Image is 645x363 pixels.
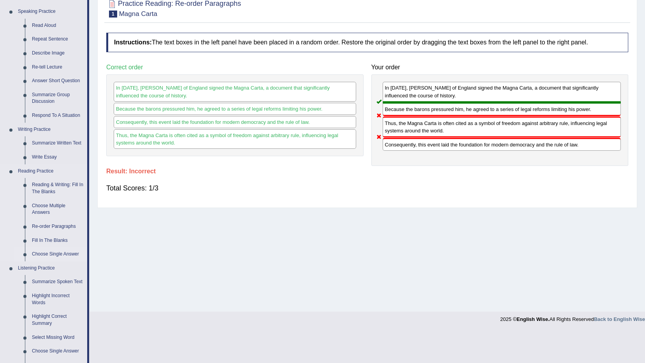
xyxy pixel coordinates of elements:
[28,275,87,289] a: Summarize Spoken Text
[114,82,356,101] div: In [DATE], [PERSON_NAME] of England signed the Magna Carta, a document that significantly influen...
[114,103,356,115] div: Because the barons pressured him, he agreed to a series of legal reforms limiting his power.
[28,234,87,248] a: Fill In The Blanks
[106,64,364,71] h4: Correct order
[28,331,87,345] a: Select Missing Word
[383,138,621,151] div: Consequently, this event laid the foundation for modern democracy and the rule of law.
[517,316,549,322] strong: English Wise.
[371,64,629,71] h4: Your order
[14,5,87,19] a: Speaking Practice
[28,178,87,199] a: Reading & Writing: Fill In The Blanks
[28,220,87,234] a: Re-order Paragraphs
[14,164,87,178] a: Reading Practice
[106,179,628,197] div: Total Scores: 1/3
[28,60,87,74] a: Re-tell Lecture
[114,116,356,128] div: Consequently, this event laid the foundation for modern democracy and the rule of law.
[14,261,87,275] a: Listening Practice
[109,11,117,18] span: 1
[28,74,87,88] a: Answer Short Question
[594,316,645,322] a: Back to English Wise
[119,10,157,18] small: Magna Carta
[114,129,356,149] div: Thus, the Magna Carta is often cited as a symbol of freedom against arbitrary rule, influencing l...
[28,19,87,33] a: Read Aloud
[383,82,621,102] div: In [DATE], [PERSON_NAME] of England signed the Magna Carta, a document that significantly influen...
[28,109,87,123] a: Respond To A Situation
[383,102,621,116] div: Because the barons pressured him, he agreed to a series of legal reforms limiting his power.
[28,310,87,330] a: Highlight Correct Summary
[500,312,645,323] div: 2025 © All Rights Reserved
[28,247,87,261] a: Choose Single Answer
[106,168,628,175] h4: Result:
[28,88,87,109] a: Summarize Group Discussion
[114,39,152,46] b: Instructions:
[106,33,628,52] h4: The text boxes in the left panel have been placed in a random order. Restore the original order b...
[383,116,621,137] div: Thus, the Magna Carta is often cited as a symbol of freedom against arbitrary rule, influencing l...
[28,32,87,46] a: Repeat Sentence
[28,136,87,150] a: Summarize Written Text
[28,289,87,310] a: Highlight Incorrect Words
[28,150,87,164] a: Write Essay
[28,199,87,220] a: Choose Multiple Answers
[28,46,87,60] a: Describe Image
[14,123,87,137] a: Writing Practice
[28,344,87,358] a: Choose Single Answer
